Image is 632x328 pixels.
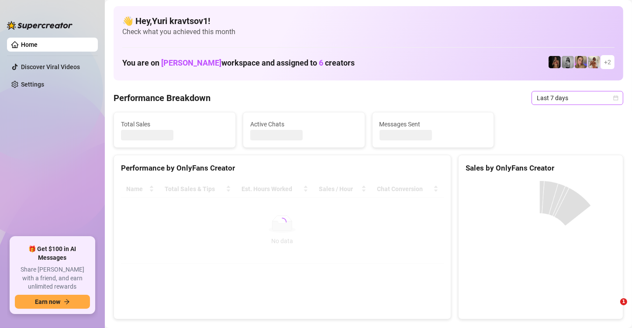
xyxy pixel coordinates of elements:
[35,298,60,305] span: Earn now
[21,41,38,48] a: Home
[588,56,600,68] img: Green
[537,91,618,105] span: Last 7 days
[122,58,355,68] h1: You are on workspace and assigned to creators
[7,21,73,30] img: logo-BBDzfeDw.svg
[466,162,616,174] div: Sales by OnlyFans Creator
[278,218,287,227] span: loading
[319,58,323,67] span: 6
[114,92,211,104] h4: Performance Breakdown
[562,56,574,68] img: A
[21,81,44,88] a: Settings
[122,15,615,27] h4: 👋 Hey, Yuri kravtsov1 !
[602,298,623,319] iframe: Intercom live chat
[121,162,444,174] div: Performance by OnlyFans Creator
[613,95,618,101] span: calendar
[15,265,90,291] span: Share [PERSON_NAME] with a friend, and earn unlimited rewards
[122,27,615,37] span: Check what you achieved this month
[604,57,611,67] span: + 2
[15,295,90,309] button: Earn nowarrow-right
[161,58,221,67] span: [PERSON_NAME]
[64,299,70,305] span: arrow-right
[380,119,487,129] span: Messages Sent
[250,119,358,129] span: Active Chats
[15,245,90,262] span: 🎁 Get $100 in AI Messages
[21,63,80,70] a: Discover Viral Videos
[620,298,627,305] span: 1
[549,56,561,68] img: D
[575,56,587,68] img: Cherry
[121,119,228,129] span: Total Sales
